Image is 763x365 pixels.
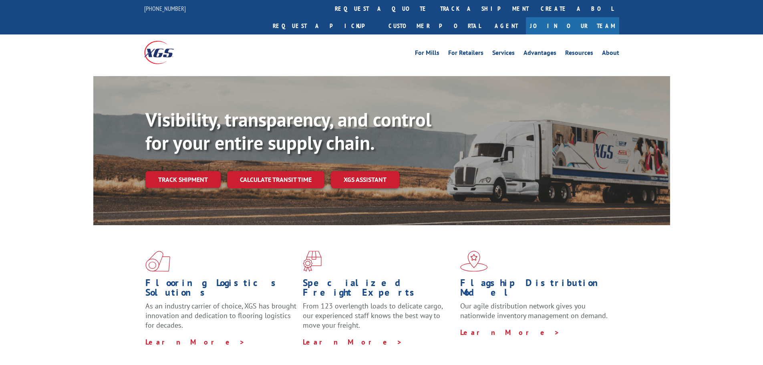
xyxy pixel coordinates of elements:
a: [PHONE_NUMBER] [144,4,186,12]
h1: Flagship Distribution Model [460,278,612,301]
h1: Flooring Logistics Solutions [145,278,297,301]
a: Advantages [523,50,556,58]
a: Agent [487,17,526,34]
a: About [602,50,619,58]
a: Learn More > [145,337,245,347]
a: Resources [565,50,593,58]
img: xgs-icon-flagship-distribution-model-red [460,251,488,272]
a: Track shipment [145,171,221,188]
a: Join Our Team [526,17,619,34]
a: Customer Portal [383,17,487,34]
p: From 123 overlength loads to delicate cargo, our experienced staff knows the best way to move you... [303,301,454,337]
a: For Retailers [448,50,483,58]
a: Services [492,50,515,58]
a: Request a pickup [267,17,383,34]
a: Learn More > [460,328,560,337]
b: Visibility, transparency, and control for your entire supply chain. [145,107,431,155]
span: Our agile distribution network gives you nationwide inventory management on demand. [460,301,608,320]
a: Learn More > [303,337,403,347]
a: XGS ASSISTANT [331,171,399,188]
span: As an industry carrier of choice, XGS has brought innovation and dedication to flooring logistics... [145,301,296,330]
h1: Specialized Freight Experts [303,278,454,301]
img: xgs-icon-total-supply-chain-intelligence-red [145,251,170,272]
a: Calculate transit time [227,171,324,188]
a: For Mills [415,50,439,58]
img: xgs-icon-focused-on-flooring-red [303,251,322,272]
